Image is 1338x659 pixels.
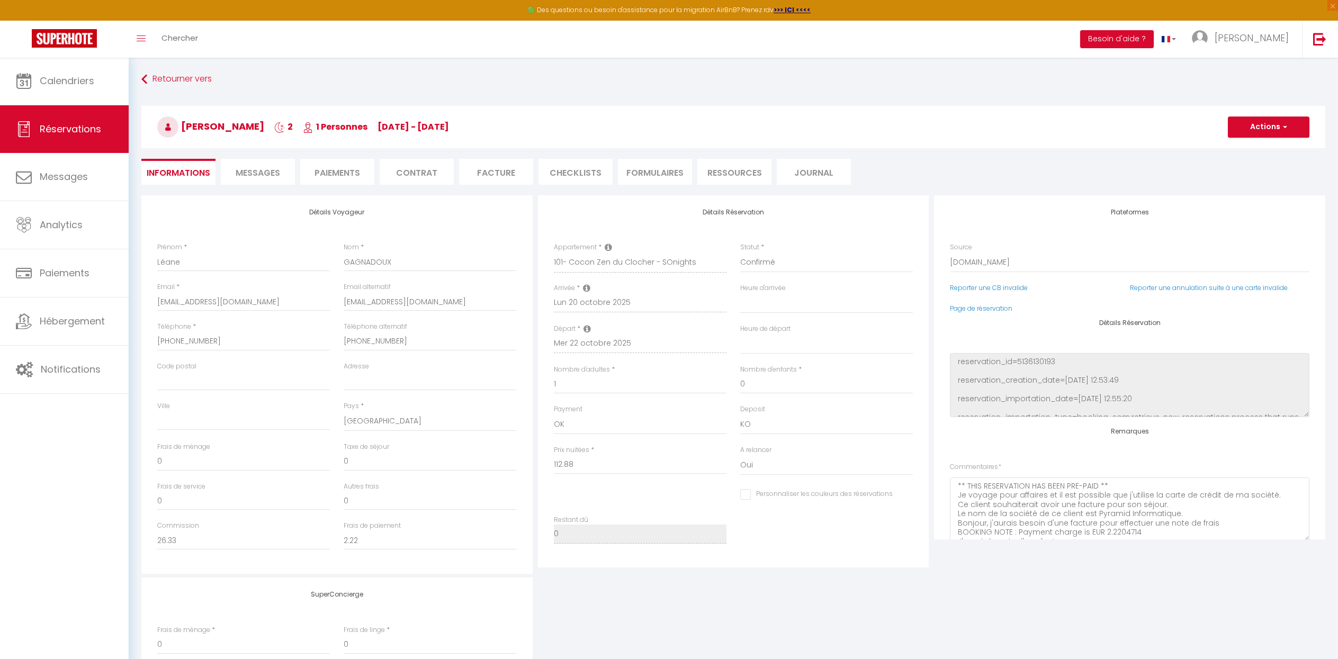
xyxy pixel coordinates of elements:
[40,266,89,279] span: Paiements
[1228,116,1309,138] button: Actions
[1130,283,1288,292] a: Reporter une annulation suite à une carte invalide
[554,515,588,525] label: Restant dû
[344,625,385,635] label: Frais de linge
[32,29,97,48] img: Super Booking
[1313,32,1326,46] img: logout
[154,21,206,58] a: Chercher
[554,209,913,216] h4: Détails Réservation
[554,445,589,455] label: Prix nuitées
[950,319,1309,327] h4: Détails Réservation
[157,282,175,292] label: Email
[950,242,972,252] label: Source
[157,242,182,252] label: Prénom
[950,283,1028,292] a: Reporter une CB invalide
[740,283,786,293] label: Heure d'arrivée
[1080,30,1154,48] button: Besoin d'aide ?
[950,462,1001,472] label: Commentaires
[157,401,170,411] label: Ville
[740,404,765,414] label: Deposit
[618,159,692,185] li: FORMULAIRES
[344,521,401,531] label: Frais de paiement
[380,159,454,185] li: Contrat
[161,32,198,43] span: Chercher
[1192,30,1208,46] img: ...
[157,482,205,492] label: Frais de service
[344,401,359,411] label: Pays
[40,170,88,183] span: Messages
[157,625,210,635] label: Frais de ménage
[141,70,1325,89] a: Retourner vers
[538,159,613,185] li: CHECKLISTS
[40,122,101,136] span: Réservations
[157,209,517,216] h4: Détails Voyageur
[1215,31,1289,44] span: [PERSON_NAME]
[950,428,1309,435] h4: Remarques
[40,314,105,328] span: Hébergement
[740,365,797,375] label: Nombre d'enfants
[157,442,210,452] label: Frais de ménage
[459,159,533,185] li: Facture
[950,209,1309,216] h4: Plateformes
[41,363,101,376] span: Notifications
[157,362,196,372] label: Code postal
[697,159,771,185] li: Ressources
[554,324,576,334] label: Départ
[40,218,83,231] span: Analytics
[378,121,449,133] span: [DATE] - [DATE]
[344,282,391,292] label: Email alternatif
[777,159,851,185] li: Journal
[1184,21,1302,58] a: ... [PERSON_NAME]
[740,242,759,252] label: Statut
[774,5,811,14] a: >>> ICI <<<<
[554,283,575,293] label: Arrivée
[157,120,264,133] span: [PERSON_NAME]
[554,365,610,375] label: Nombre d'adultes
[344,322,407,332] label: Téléphone alternatif
[236,167,280,179] span: Messages
[40,74,94,87] span: Calendriers
[740,324,791,334] label: Heure de départ
[950,304,1012,313] a: Page de réservation
[300,159,374,185] li: Paiements
[157,591,517,598] h4: SuperConcierge
[740,445,771,455] label: A relancer
[157,322,191,332] label: Téléphone
[157,521,199,531] label: Commission
[344,482,379,492] label: Autres frais
[141,159,215,185] li: Informations
[344,242,359,252] label: Nom
[554,242,597,252] label: Appartement
[554,404,582,414] label: Payment
[303,121,367,133] span: 1 Personnes
[274,121,293,133] span: 2
[344,442,389,452] label: Taxe de séjour
[344,362,369,372] label: Adresse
